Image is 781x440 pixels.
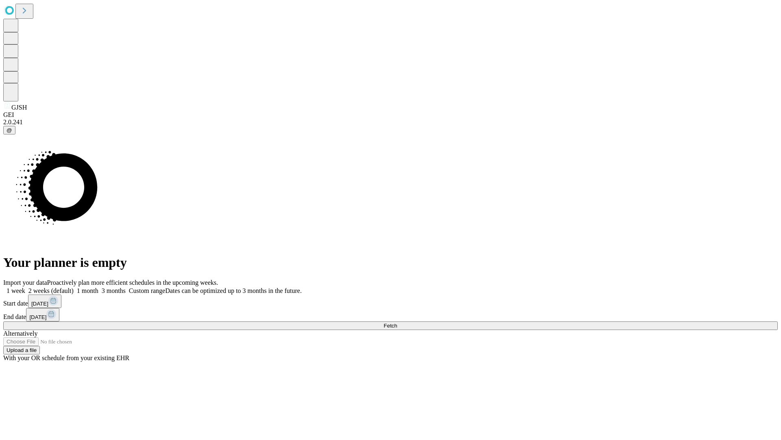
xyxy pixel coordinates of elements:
button: [DATE] [26,308,59,321]
div: Start date [3,295,778,308]
span: [DATE] [29,314,46,320]
button: [DATE] [28,295,61,308]
button: Upload a file [3,346,40,354]
div: GEI [3,111,778,119]
span: 2 weeks (default) [28,287,74,294]
span: With your OR schedule from your existing EHR [3,354,129,361]
span: Custom range [129,287,165,294]
div: 2.0.241 [3,119,778,126]
button: @ [3,126,15,134]
span: @ [7,127,12,133]
span: Proactively plan more efficient schedules in the upcoming weeks. [47,279,218,286]
span: 3 months [102,287,126,294]
span: 1 month [77,287,98,294]
div: End date [3,308,778,321]
button: Fetch [3,321,778,330]
h1: Your planner is empty [3,255,778,270]
span: 1 week [7,287,25,294]
span: [DATE] [31,301,48,307]
span: Dates can be optimized up to 3 months in the future. [165,287,301,294]
span: Fetch [384,323,397,329]
span: Alternatively [3,330,37,337]
span: GJSH [11,104,27,111]
span: Import your data [3,279,47,286]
